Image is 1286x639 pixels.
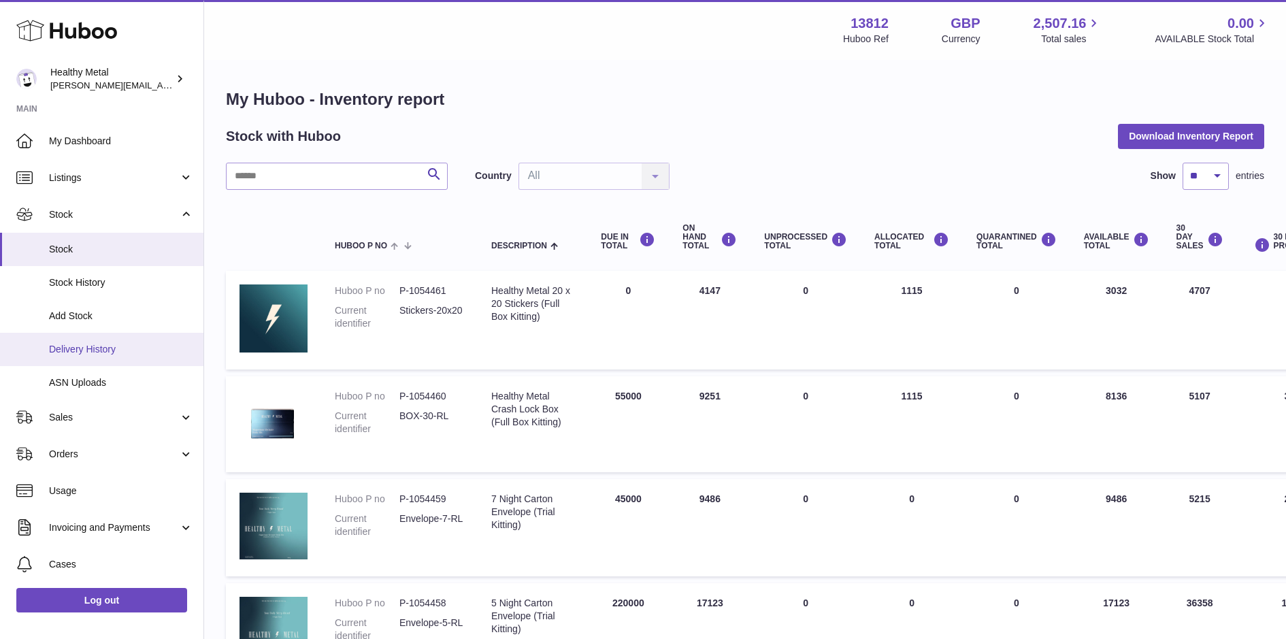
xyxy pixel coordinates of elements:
dt: Huboo P no [335,390,399,403]
div: UNPROCESSED Total [764,232,847,250]
span: Listings [49,171,179,184]
dt: Huboo P no [335,284,399,297]
dd: Envelope-7-RL [399,512,464,538]
div: 7 Night Carton Envelope (Trial Kitting) [491,493,574,531]
td: 0 [751,271,861,370]
div: Healthy Metal Crash Lock Box (Full Box Kitting) [491,390,574,429]
span: Stock [49,243,193,256]
span: 0 [1014,391,1019,402]
div: DUE IN TOTAL [601,232,655,250]
td: 9486 [1070,479,1163,576]
span: My Dashboard [49,135,193,148]
span: Huboo P no [335,242,387,250]
dd: P-1054460 [399,390,464,403]
span: 0 [1014,493,1019,504]
img: product image [240,390,308,455]
dt: Current identifier [335,410,399,436]
span: Cases [49,558,193,571]
td: 0 [861,479,963,576]
td: 5215 [1163,479,1237,576]
span: 2,507.16 [1034,14,1087,33]
dd: Stickers-20x20 [399,304,464,330]
span: Stock History [49,276,193,289]
div: 5 Night Carton Envelope (Trial Kitting) [491,597,574,636]
h2: Stock with Huboo [226,127,341,146]
div: Healthy Metal 20 x 20 Stickers (Full Box Kitting) [491,284,574,323]
img: product image [240,493,308,559]
label: Country [475,169,512,182]
td: 9251 [669,376,751,472]
dt: Huboo P no [335,597,399,610]
dt: Current identifier [335,512,399,538]
span: 0.00 [1227,14,1254,33]
td: 4707 [1163,271,1237,370]
td: 55000 [587,376,669,472]
span: [PERSON_NAME][EMAIL_ADDRESS][DOMAIN_NAME] [50,80,273,91]
div: QUARANTINED Total [976,232,1057,250]
a: Log out [16,588,187,612]
span: Invoicing and Payments [49,521,179,534]
dd: P-1054461 [399,284,464,297]
dd: P-1054459 [399,493,464,506]
td: 4147 [669,271,751,370]
span: ASN Uploads [49,376,193,389]
td: 9486 [669,479,751,576]
td: 5107 [1163,376,1237,472]
div: ON HAND Total [682,224,737,251]
strong: 13812 [851,14,889,33]
dt: Current identifier [335,304,399,330]
td: 1115 [861,271,963,370]
button: Download Inventory Report [1118,124,1264,148]
div: 30 DAY SALES [1176,224,1223,251]
td: 0 [751,376,861,472]
span: Description [491,242,547,250]
dd: P-1054458 [399,597,464,610]
span: entries [1236,169,1264,182]
td: 0 [587,271,669,370]
a: 2,507.16 Total sales [1034,14,1102,46]
span: Sales [49,411,179,424]
td: 0 [751,479,861,576]
td: 1115 [861,376,963,472]
a: 0.00 AVAILABLE Stock Total [1155,14,1270,46]
dt: Huboo P no [335,493,399,506]
span: 0 [1014,597,1019,608]
span: Usage [49,485,193,497]
td: 8136 [1070,376,1163,472]
h1: My Huboo - Inventory report [226,88,1264,110]
span: AVAILABLE Stock Total [1155,33,1270,46]
div: Currency [942,33,980,46]
td: 3032 [1070,271,1163,370]
span: Orders [49,448,179,461]
div: Healthy Metal [50,66,173,92]
span: Total sales [1041,33,1102,46]
strong: GBP [951,14,980,33]
div: AVAILABLE Total [1084,232,1149,250]
span: Delivery History [49,343,193,356]
img: product image [240,284,308,353]
img: jose@healthy-metal.com [16,69,37,89]
div: Huboo Ref [843,33,889,46]
div: ALLOCATED Total [874,232,949,250]
span: Stock [49,208,179,221]
label: Show [1151,169,1176,182]
td: 45000 [587,479,669,576]
span: Add Stock [49,310,193,323]
dd: BOX-30-RL [399,410,464,436]
span: 0 [1014,285,1019,296]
